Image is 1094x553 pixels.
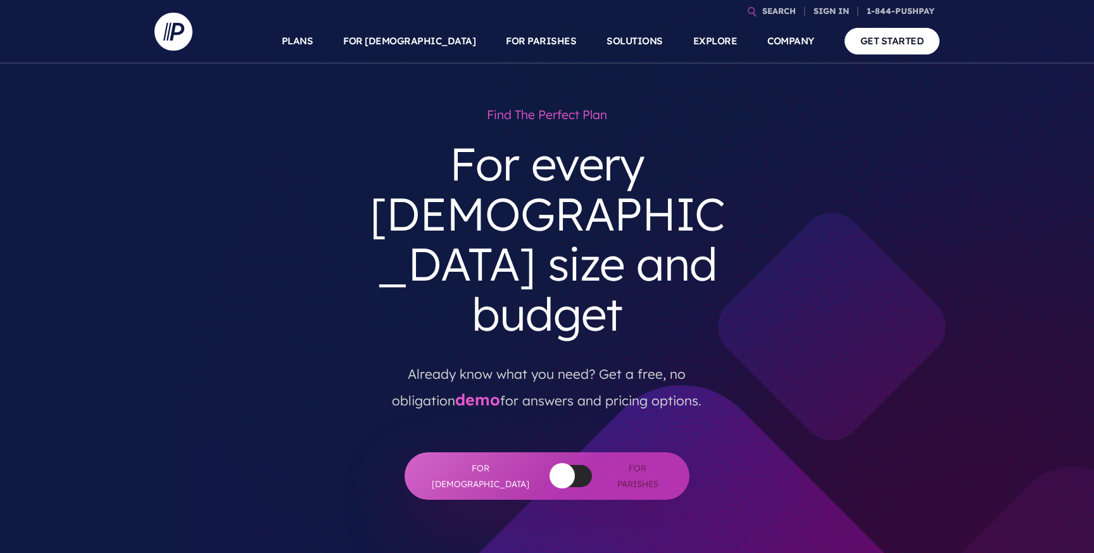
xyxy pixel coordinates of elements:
[282,19,313,63] a: PLANS
[611,461,664,492] span: For Parishes
[767,19,814,63] a: COMPANY
[506,19,576,63] a: FOR PARISHES
[356,129,738,350] h3: For every [DEMOGRAPHIC_DATA] size and budget
[343,19,475,63] a: FOR [DEMOGRAPHIC_DATA]
[430,461,531,492] span: For [DEMOGRAPHIC_DATA]
[455,390,500,409] a: demo
[693,19,738,63] a: EXPLORE
[607,19,663,63] a: SOLUTIONS
[365,350,729,414] p: Already know what you need? Get a free, no obligation for answers and pricing options.
[356,101,738,129] h1: Find the perfect plan
[845,28,940,54] a: GET STARTED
